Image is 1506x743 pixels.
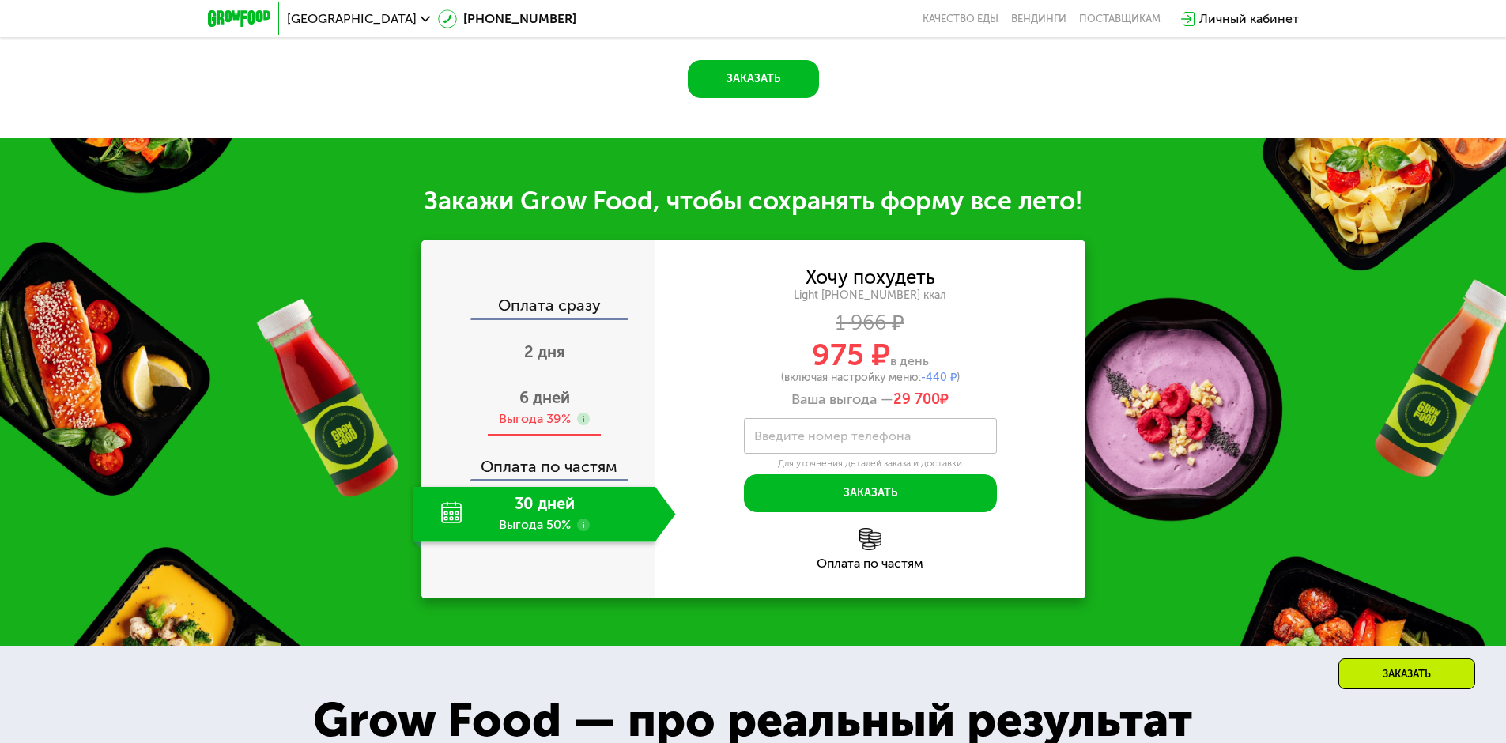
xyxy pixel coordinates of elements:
span: в день [890,353,929,368]
div: Оплата по частям [423,443,655,479]
div: Выгода 39% [499,410,571,428]
img: l6xcnZfty9opOoJh.png [859,528,881,550]
span: ₽ [893,391,949,409]
div: Light [PHONE_NUMBER] ккал [655,289,1085,303]
span: 975 ₽ [812,337,890,373]
div: (включая настройку меню: ) [655,372,1085,383]
div: Оплата сразу [423,297,655,318]
label: Введите номер телефона [754,432,911,440]
div: Хочу похудеть [806,269,935,286]
div: 1 966 ₽ [655,315,1085,332]
button: Заказать [688,60,819,98]
div: Оплата по частям [655,557,1085,570]
span: 2 дня [524,342,565,361]
span: 6 дней [519,388,570,407]
div: Заказать [1338,658,1475,689]
span: 29 700 [893,390,940,408]
a: Качество еды [923,13,998,25]
div: Для уточнения деталей заказа и доставки [744,458,997,470]
span: -440 ₽ [921,371,957,384]
a: Вендинги [1011,13,1066,25]
div: Личный кабинет [1199,9,1299,28]
div: Ваша выгода — [655,391,1085,409]
span: [GEOGRAPHIC_DATA] [287,13,417,25]
button: Заказать [744,474,997,512]
a: [PHONE_NUMBER] [438,9,576,28]
div: поставщикам [1079,13,1161,25]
